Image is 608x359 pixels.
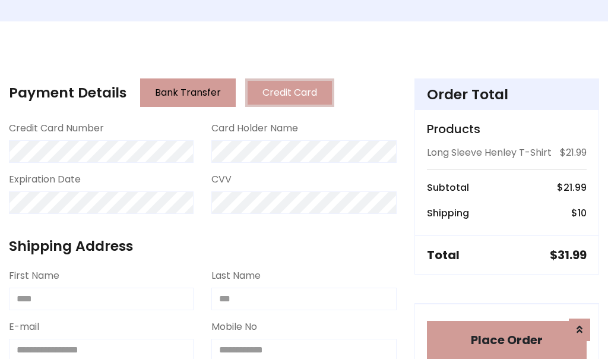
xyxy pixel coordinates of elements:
label: Credit Card Number [9,121,104,136]
p: Long Sleeve Henley T-Shirt [427,146,552,160]
h6: $ [571,207,587,219]
button: Place Order [427,321,587,359]
label: Mobile No [211,320,257,334]
h4: Shipping Address [9,238,397,254]
h4: Order Total [427,86,587,103]
h6: Shipping [427,207,469,219]
h6: $ [557,182,587,193]
label: Last Name [211,269,261,283]
span: 10 [578,206,587,220]
h6: Subtotal [427,182,469,193]
span: 21.99 [563,181,587,194]
h5: Products [427,122,587,136]
label: CVV [211,172,232,187]
button: Bank Transfer [140,78,236,107]
p: $21.99 [560,146,587,160]
label: First Name [9,269,59,283]
label: E-mail [9,320,39,334]
span: 31.99 [558,247,587,263]
h5: Total [427,248,460,262]
label: Expiration Date [9,172,81,187]
h4: Payment Details [9,84,126,101]
label: Card Holder Name [211,121,298,136]
h5: $ [550,248,587,262]
button: Credit Card [245,78,334,107]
